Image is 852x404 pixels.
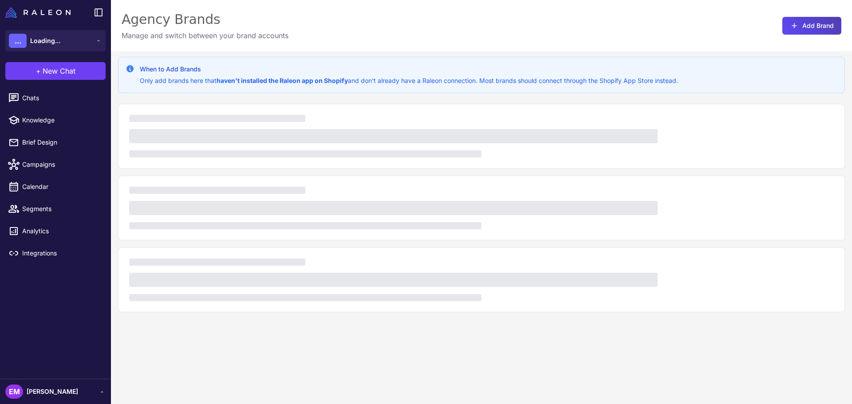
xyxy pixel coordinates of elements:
div: Agency Brands [122,11,288,28]
button: ...Loading... [5,30,106,51]
img: Raleon Logo [5,7,71,18]
span: Analytics [22,226,100,236]
h3: When to Add Brands [140,64,678,74]
a: Campaigns [4,155,107,174]
a: Segments [4,200,107,218]
a: Brief Design [4,133,107,152]
span: Knowledge [22,115,100,125]
span: [PERSON_NAME] [27,387,78,396]
a: Raleon Logo [5,7,74,18]
span: Integrations [22,248,100,258]
button: +New Chat [5,62,106,80]
span: Campaigns [22,160,100,169]
span: + [36,66,41,76]
a: Calendar [4,177,107,196]
span: Loading... [30,36,60,46]
span: New Chat [43,66,75,76]
button: Add Brand [782,17,841,35]
p: Manage and switch between your brand accounts [122,30,288,41]
span: Segments [22,204,100,214]
a: Knowledge [4,111,107,129]
a: Analytics [4,222,107,240]
div: ... [9,34,27,48]
div: EM [5,384,23,399]
a: Chats [4,89,107,107]
a: Integrations [4,244,107,263]
span: Calendar [22,182,100,192]
p: Only add brands here that and don't already have a Raleon connection. Most brands should connect ... [140,76,678,86]
strong: haven't installed the Raleon app on Shopify [217,77,348,84]
span: Chats [22,93,100,103]
span: Brief Design [22,137,100,147]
